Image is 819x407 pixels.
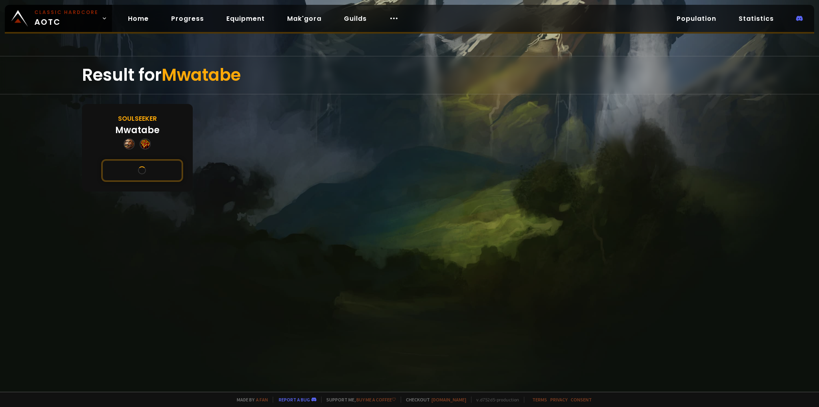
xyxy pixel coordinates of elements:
[356,397,396,403] a: Buy me a coffee
[471,397,519,403] span: v. d752d5 - production
[5,5,112,32] a: Classic HardcoreAOTC
[281,10,328,27] a: Mak'gora
[220,10,271,27] a: Equipment
[670,10,723,27] a: Population
[338,10,373,27] a: Guilds
[101,159,183,182] button: See this character
[532,397,547,403] a: Terms
[431,397,466,403] a: [DOMAIN_NAME]
[34,9,98,16] small: Classic Hardcore
[118,114,157,124] div: Soulseeker
[279,397,310,403] a: Report a bug
[401,397,466,403] span: Checkout
[732,10,780,27] a: Statistics
[165,10,210,27] a: Progress
[232,397,268,403] span: Made by
[115,124,160,137] div: Mwatabe
[122,10,155,27] a: Home
[162,63,241,87] span: Mwatabe
[550,397,567,403] a: Privacy
[571,397,592,403] a: Consent
[256,397,268,403] a: a fan
[82,56,737,94] div: Result for
[321,397,396,403] span: Support me,
[34,9,98,28] span: AOTC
